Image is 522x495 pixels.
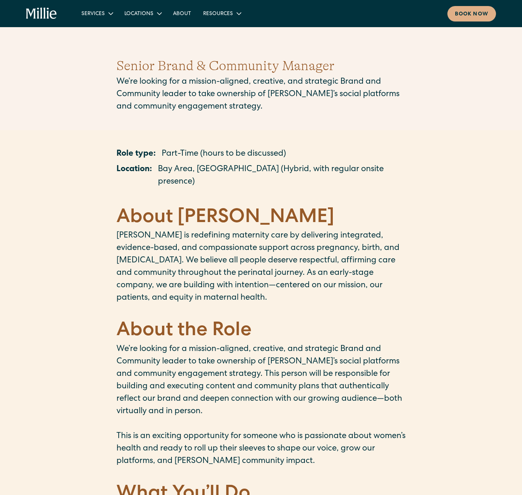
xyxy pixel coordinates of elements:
[116,418,406,431] p: ‍
[116,431,406,468] p: This is an exciting opportunity for someone who is passionate about women’s health and ready to r...
[116,148,156,161] p: Role type:
[81,10,105,18] div: Services
[162,148,286,161] p: Part-Time (hours to be discussed)
[116,343,406,418] p: We’re looking for a mission-aligned, creative, and strategic Brand and Community leader to take o...
[116,192,406,204] p: ‍
[203,10,233,18] div: Resources
[26,8,57,20] a: home
[167,7,197,20] a: About
[124,10,153,18] div: Locations
[447,6,496,21] a: Book now
[118,7,167,20] div: Locations
[158,164,406,188] p: Bay Area, [GEOGRAPHIC_DATA] (Hybrid, with regular onsite presence)
[455,11,488,18] div: Book now
[116,230,406,305] p: [PERSON_NAME] is redefining maternity care by delivering integrated, evidence-based, and compassi...
[116,322,252,341] strong: About the Role
[116,305,406,317] p: ‍
[116,56,406,76] h1: Senior Brand & Community Manager
[116,76,406,113] p: We’re looking for a mission-aligned, creative, and strategic Brand and Community leader to take o...
[75,7,118,20] div: Services
[197,7,246,20] div: Resources
[116,468,406,480] p: ‍
[116,208,334,228] strong: About [PERSON_NAME]
[116,164,152,188] p: Location:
